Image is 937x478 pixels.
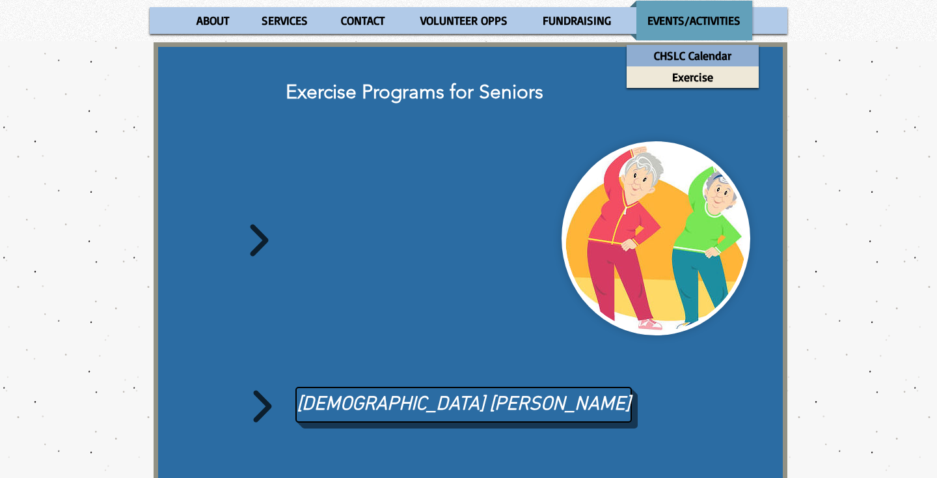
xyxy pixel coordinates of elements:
[648,45,737,66] p: CHSLC Calendar
[191,1,235,40] p: ABOUT
[528,1,627,40] a: FUNDRAISING
[642,1,746,40] p: EVENTS/ACTIVITIES
[182,1,243,40] a: ABOUT
[414,1,513,40] p: VOLUNTEER OPPS
[630,1,759,40] a: EVENTS/ACTIVITIES
[295,387,632,423] a: Taoist Tai Chi
[150,1,787,40] nav: Site
[666,66,719,88] p: Exercise
[286,80,543,104] span: Exercise Programs for Seniors
[256,1,314,40] p: SERVICES
[297,391,631,419] span: [DEMOGRAPHIC_DATA] [PERSON_NAME]
[335,1,390,40] p: CONTACT
[627,66,759,88] a: Exercise
[403,1,524,40] a: VOLUNTEER OPPS
[537,1,617,40] p: FUNDRAISING
[326,1,400,40] a: CONTACT
[565,145,746,331] img: exercise-class.jpg
[247,1,323,40] a: SERVICES
[627,45,759,66] a: CHSLC Calendar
